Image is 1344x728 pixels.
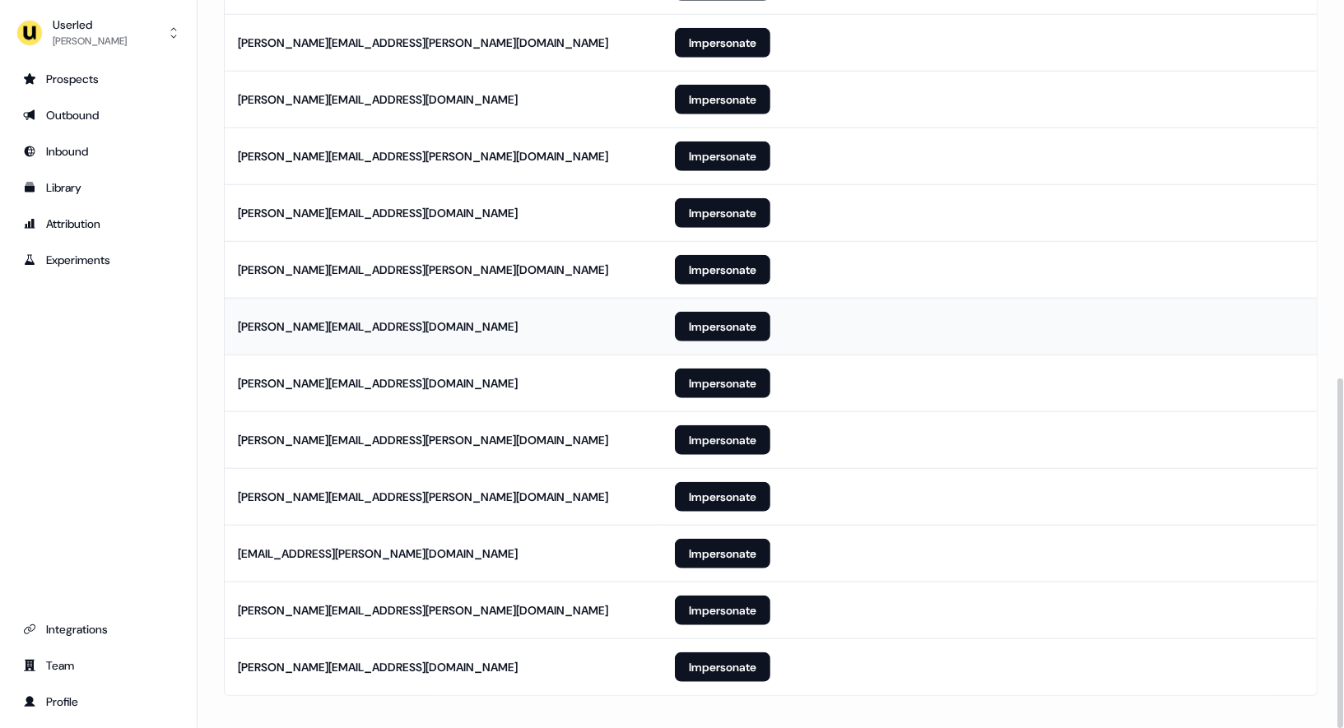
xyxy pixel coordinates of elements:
[238,318,518,335] div: [PERSON_NAME][EMAIL_ADDRESS][DOMAIN_NAME]
[23,71,174,87] div: Prospects
[675,85,770,114] button: Impersonate
[13,66,184,92] a: Go to prospects
[23,216,174,232] div: Attribution
[13,616,184,642] a: Go to integrations
[675,198,770,228] button: Impersonate
[13,652,184,679] a: Go to team
[23,252,174,268] div: Experiments
[238,602,608,619] div: [PERSON_NAME][EMAIL_ADDRESS][PERSON_NAME][DOMAIN_NAME]
[238,262,608,278] div: [PERSON_NAME][EMAIL_ADDRESS][PERSON_NAME][DOMAIN_NAME]
[23,107,174,123] div: Outbound
[675,425,770,455] button: Impersonate
[238,205,518,221] div: [PERSON_NAME][EMAIL_ADDRESS][DOMAIN_NAME]
[675,369,770,398] button: Impersonate
[238,432,608,448] div: [PERSON_NAME][EMAIL_ADDRESS][PERSON_NAME][DOMAIN_NAME]
[13,174,184,201] a: Go to templates
[675,28,770,58] button: Impersonate
[13,689,184,715] a: Go to profile
[238,659,518,675] div: [PERSON_NAME][EMAIL_ADDRESS][DOMAIN_NAME]
[675,482,770,512] button: Impersonate
[23,179,174,196] div: Library
[238,148,608,165] div: [PERSON_NAME][EMAIL_ADDRESS][PERSON_NAME][DOMAIN_NAME]
[13,102,184,128] a: Go to outbound experience
[13,211,184,237] a: Go to attribution
[675,312,770,341] button: Impersonate
[13,138,184,165] a: Go to Inbound
[238,91,518,108] div: [PERSON_NAME][EMAIL_ADDRESS][DOMAIN_NAME]
[23,143,174,160] div: Inbound
[675,652,770,682] button: Impersonate
[23,621,174,638] div: Integrations
[23,657,174,674] div: Team
[675,255,770,285] button: Impersonate
[675,596,770,625] button: Impersonate
[238,545,518,562] div: [EMAIL_ADDRESS][PERSON_NAME][DOMAIN_NAME]
[238,35,608,51] div: [PERSON_NAME][EMAIL_ADDRESS][PERSON_NAME][DOMAIN_NAME]
[238,375,518,392] div: [PERSON_NAME][EMAIL_ADDRESS][DOMAIN_NAME]
[13,13,184,53] button: Userled[PERSON_NAME]
[13,247,184,273] a: Go to experiments
[675,141,770,171] button: Impersonate
[53,33,127,49] div: [PERSON_NAME]
[675,539,770,568] button: Impersonate
[23,693,174,710] div: Profile
[53,16,127,33] div: Userled
[238,489,608,505] div: [PERSON_NAME][EMAIL_ADDRESS][PERSON_NAME][DOMAIN_NAME]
